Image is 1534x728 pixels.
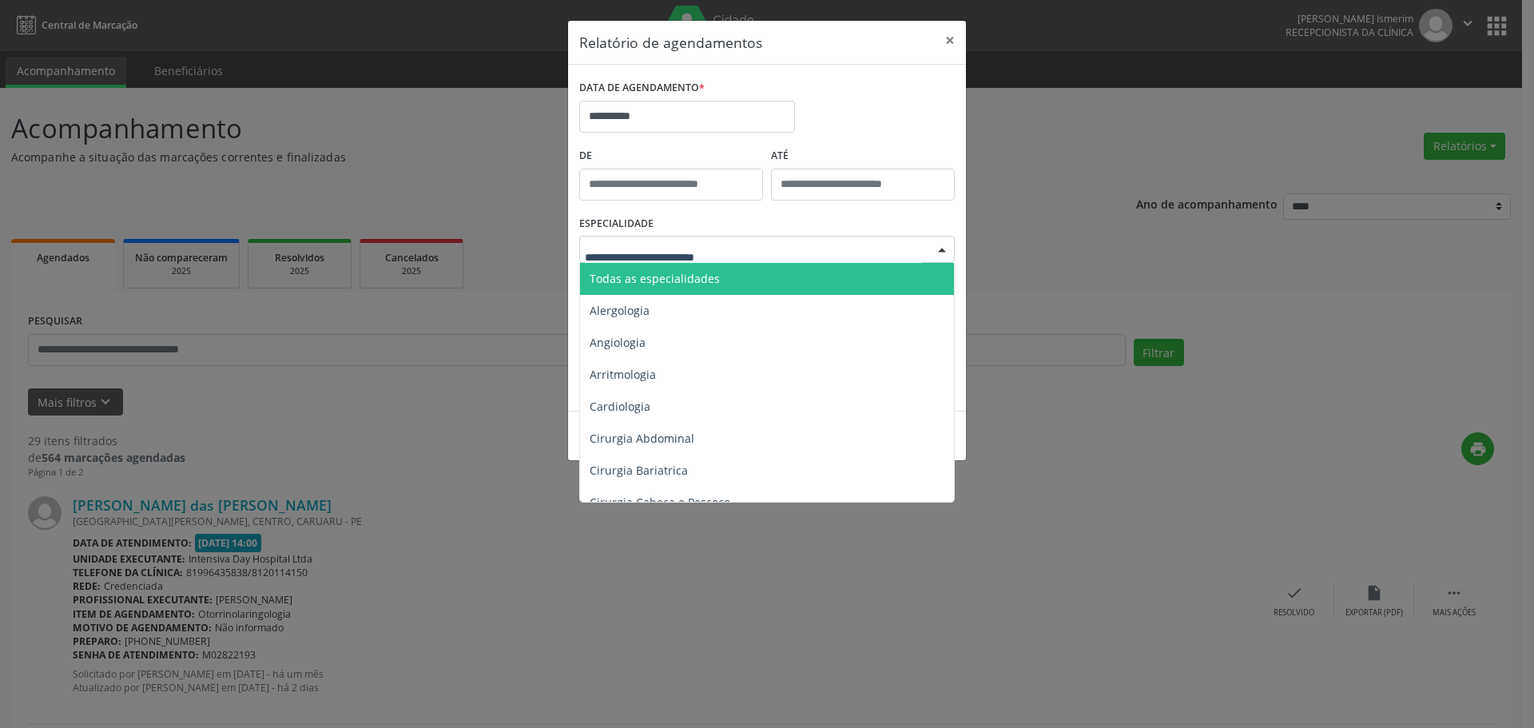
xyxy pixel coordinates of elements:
span: Cardiologia [590,399,650,414]
span: Cirurgia Cabeça e Pescoço [590,495,730,510]
label: De [579,144,763,169]
label: DATA DE AGENDAMENTO [579,76,705,101]
span: Alergologia [590,303,650,318]
span: Angiologia [590,335,646,350]
h5: Relatório de agendamentos [579,32,762,53]
label: ATÉ [771,144,955,169]
span: Arritmologia [590,367,656,382]
label: ESPECIALIDADE [579,212,654,237]
button: Close [934,21,966,60]
span: Todas as especialidades [590,271,720,286]
span: Cirurgia Abdominal [590,431,694,446]
span: Cirurgia Bariatrica [590,463,688,478]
